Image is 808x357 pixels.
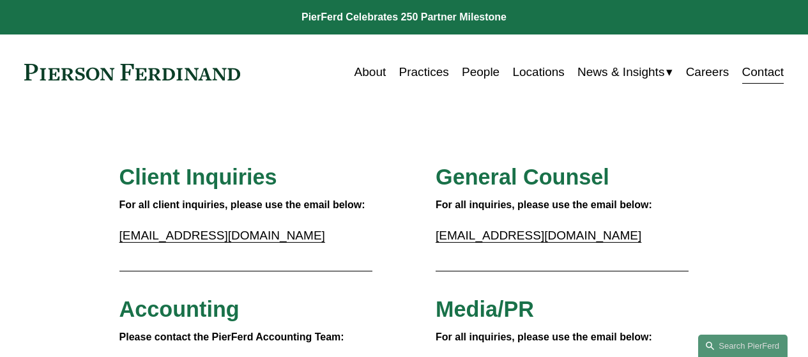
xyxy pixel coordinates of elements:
a: [EMAIL_ADDRESS][DOMAIN_NAME] [436,229,641,242]
span: News & Insights [577,61,664,83]
a: Search this site [698,335,788,357]
a: Locations [512,60,564,84]
a: Practices [399,60,449,84]
span: Accounting [119,297,240,321]
a: folder dropdown [577,60,673,84]
a: Contact [742,60,784,84]
span: Media/PR [436,297,534,321]
a: [EMAIL_ADDRESS][DOMAIN_NAME] [119,229,325,242]
strong: For all inquiries, please use the email below: [436,199,652,210]
strong: Please contact the PierFerd Accounting Team: [119,331,344,342]
strong: For all inquiries, please use the email below: [436,331,652,342]
strong: For all client inquiries, please use the email below: [119,199,365,210]
span: Client Inquiries [119,165,277,189]
a: Careers [686,60,729,84]
span: General Counsel [436,165,609,189]
a: People [462,60,499,84]
a: About [354,60,386,84]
